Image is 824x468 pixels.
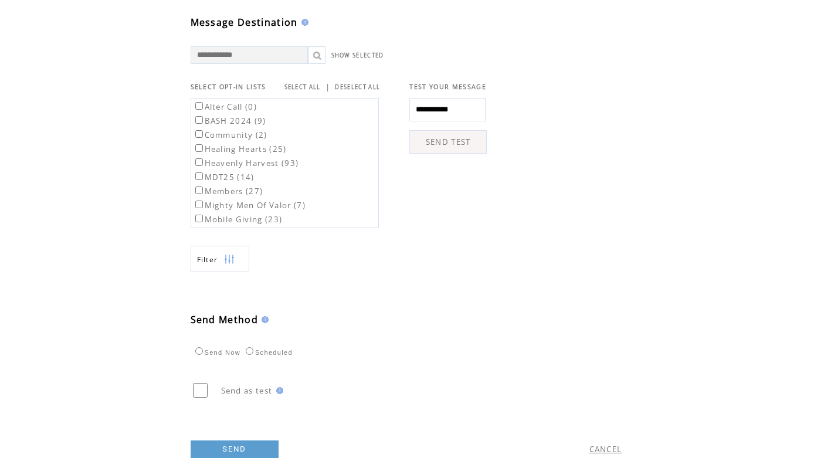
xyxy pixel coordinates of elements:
input: MDT25 (14) [195,172,203,180]
label: Heavenly Harvest (93) [193,158,299,168]
label: Mobile Giving (23) [193,214,283,225]
span: Send Method [191,313,259,326]
input: BASH 2024 (9) [195,116,203,124]
label: BASH 2024 (9) [193,116,266,126]
label: MDT25 (14) [193,172,255,182]
img: help.gif [258,316,269,323]
img: help.gif [273,387,283,394]
label: Alter Call (0) [193,101,257,112]
label: Mighty Men Of Valor (7) [193,200,306,211]
img: filters.png [224,246,235,273]
a: SHOW SELECTED [331,52,384,59]
a: SEND [191,440,279,458]
a: SEND TEST [409,130,487,154]
input: Scheduled [246,347,253,355]
input: Mobile Giving (23) [195,215,203,222]
label: Community (2) [193,130,267,140]
label: Members (27) [193,186,263,196]
a: Filter [191,246,249,272]
span: | [325,82,330,92]
input: Healing Hearts (25) [195,144,203,152]
span: Message Destination [191,16,298,29]
input: Mighty Men Of Valor (7) [195,201,203,208]
label: Healing Hearts (25) [193,144,287,154]
span: SELECT OPT-IN LISTS [191,83,266,91]
input: Heavenly Harvest (93) [195,158,203,166]
input: Send Now [195,347,203,355]
label: Send Now [192,349,240,356]
span: Show filters [197,255,218,264]
a: DESELECT ALL [335,83,380,91]
a: CANCEL [589,444,622,455]
input: Alter Call (0) [195,102,203,110]
a: SELECT ALL [284,83,321,91]
label: Scheduled [243,349,293,356]
span: TEST YOUR MESSAGE [409,83,486,91]
input: Community (2) [195,130,203,138]
img: help.gif [298,19,308,26]
input: Members (27) [195,186,203,194]
span: Send as test [221,385,273,396]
